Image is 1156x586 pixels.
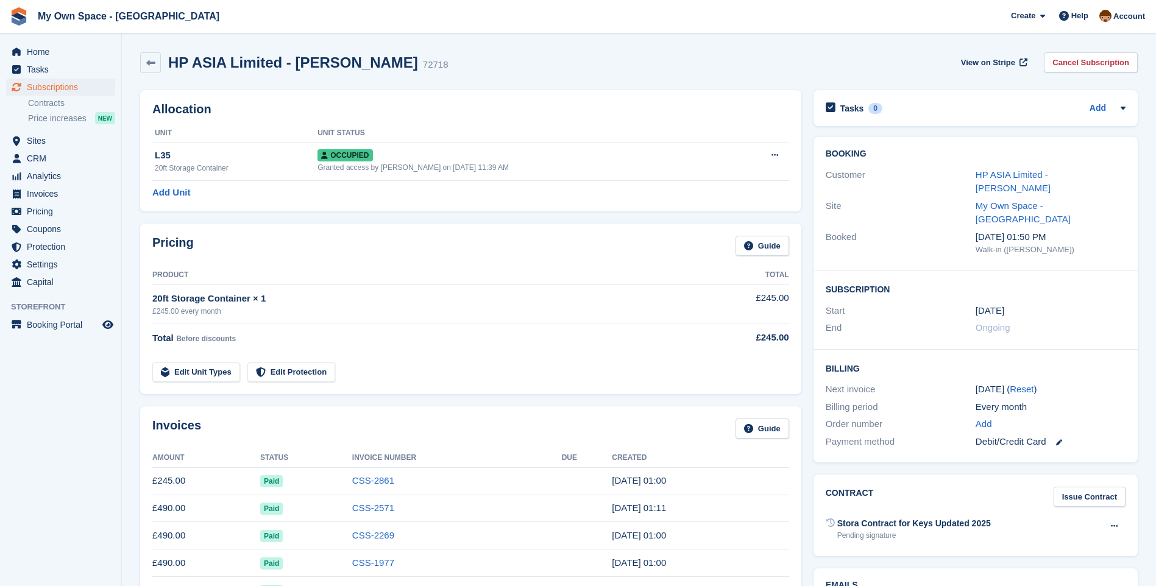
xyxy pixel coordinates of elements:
a: CSS-2269 [352,530,394,540]
span: Sites [27,132,100,149]
div: Billing period [826,400,976,414]
td: £245.00 [152,467,260,495]
a: menu [6,168,115,185]
div: [DATE] 01:50 PM [976,230,1126,244]
div: Payment method [826,435,976,449]
a: CSS-1977 [352,557,394,568]
a: CSS-2861 [352,475,394,485]
span: Paid [260,530,283,542]
div: Site [826,199,976,227]
a: Price increases NEW [28,111,115,125]
a: CSS-2571 [352,503,394,513]
a: menu [6,79,115,96]
h2: Subscription [826,283,1126,295]
th: Invoice Number [352,448,562,468]
time: 2025-08-28 00:11:23 UTC [612,503,666,513]
span: Occupied [317,149,372,161]
h2: Pricing [152,236,194,256]
span: Help [1071,10,1088,22]
span: Price increases [28,113,87,124]
div: 72718 [423,58,449,72]
div: £245.00 every month [152,306,692,317]
span: Storefront [11,301,121,313]
div: Stora Contract for Keys Updated 2025 [837,517,991,530]
span: Analytics [27,168,100,185]
a: Guide [736,418,789,439]
span: Booking Portal [27,316,100,333]
span: Paid [260,557,283,570]
a: Contracts [28,97,115,109]
div: End [826,321,976,335]
span: Before discounts [176,334,236,343]
span: Invoices [27,185,100,202]
h2: Billing [826,362,1126,374]
h2: Allocation [152,102,789,116]
span: Paid [260,503,283,515]
a: menu [6,238,115,255]
span: CRM [27,150,100,167]
a: Cancel Subscription [1044,52,1138,72]
span: Create [1011,10,1035,22]
span: Total [152,333,174,343]
a: Guide [736,236,789,256]
div: £245.00 [692,331,789,345]
time: 2025-07-28 00:00:36 UTC [612,530,666,540]
a: Add [1090,102,1106,116]
a: menu [6,256,115,273]
span: Home [27,43,100,60]
a: My Own Space - [GEOGRAPHIC_DATA] [976,200,1071,225]
th: Unit Status [317,124,733,143]
span: View on Stripe [961,57,1015,69]
a: menu [6,43,115,60]
a: HP ASIA Limited - [PERSON_NAME] [976,169,1051,194]
span: Account [1113,10,1145,23]
div: Next invoice [826,383,976,397]
span: Subscriptions [27,79,100,96]
div: Customer [826,168,976,196]
th: Product [152,266,692,285]
h2: Invoices [152,418,201,439]
div: Booked [826,230,976,256]
a: menu [6,221,115,238]
div: Every month [976,400,1126,414]
div: Start [826,304,976,318]
time: 2025-06-28 00:00:18 UTC [612,557,666,568]
span: Pricing [27,203,100,220]
div: Granted access by [PERSON_NAME] on [DATE] 11:39 AM [317,162,733,173]
h2: HP ASIA Limited - [PERSON_NAME] [168,54,418,71]
span: Protection [27,238,100,255]
th: Due [562,448,612,468]
div: Walk-in ([PERSON_NAME]) [976,244,1126,256]
div: 20ft Storage Container × 1 [152,292,692,306]
a: Edit Protection [247,362,335,383]
th: Created [612,448,789,468]
a: View on Stripe [956,52,1030,72]
div: NEW [95,112,115,124]
a: menu [6,316,115,333]
a: Edit Unit Types [152,362,240,383]
h2: Contract [826,487,874,507]
a: menu [6,185,115,202]
div: L35 [155,149,317,163]
th: Total [692,266,789,285]
span: Paid [260,475,283,487]
h2: Booking [826,149,1126,159]
a: menu [6,132,115,149]
span: Settings [27,256,100,273]
a: menu [6,203,115,220]
div: Order number [826,417,976,431]
span: Ongoing [976,322,1010,333]
th: Amount [152,448,260,468]
time: 2025-02-28 00:00:00 UTC [976,304,1004,318]
a: menu [6,61,115,78]
img: Paula Harris [1099,10,1112,22]
div: 0 [868,103,882,114]
th: Unit [152,124,317,143]
img: stora-icon-8386f47178a22dfd0bd8f6a31ec36ba5ce8667c1dd55bd0f319d3a0aa187defe.svg [10,7,28,26]
a: menu [6,274,115,291]
a: Issue Contract [1054,487,1126,507]
div: 20ft Storage Container [155,163,317,174]
span: Tasks [27,61,100,78]
div: Debit/Credit Card [976,435,1126,449]
div: [DATE] ( ) [976,383,1126,397]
